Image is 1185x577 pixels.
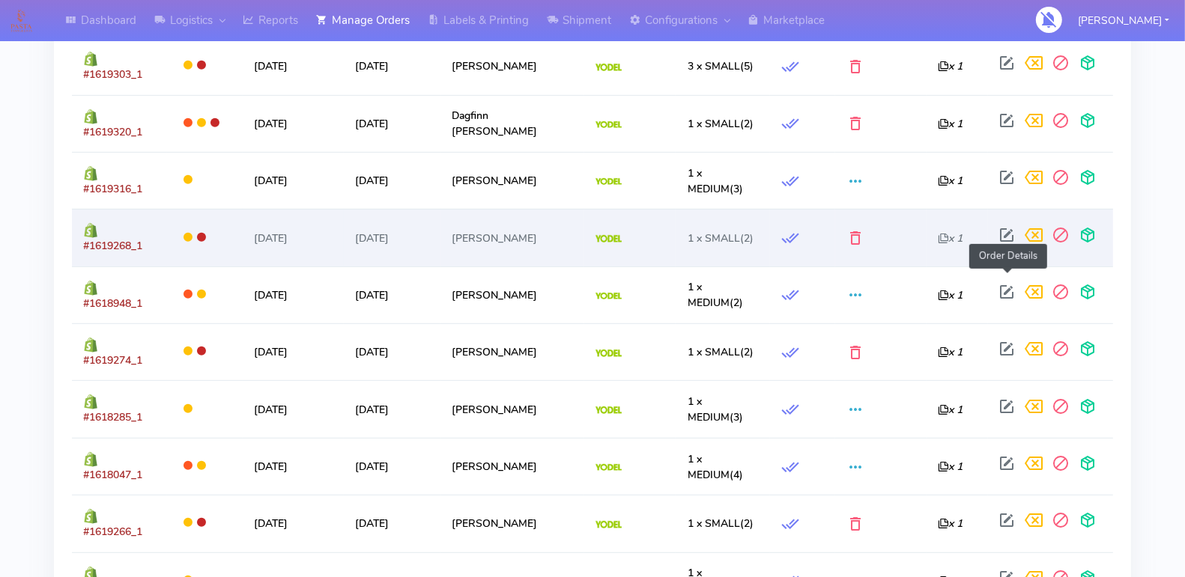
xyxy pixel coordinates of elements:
[243,323,344,380] td: [DATE]
[83,109,98,124] img: shopify.png
[595,293,622,300] img: Yodel
[243,266,344,323] td: [DATE]
[83,410,142,424] span: #1618285_1
[83,468,142,482] span: #1618047_1
[83,509,98,524] img: shopify.png
[938,345,963,359] i: x 1
[83,452,98,467] img: shopify.png
[243,380,344,437] td: [DATE]
[83,338,98,352] img: shopify.png
[688,117,754,131] span: (2)
[938,59,963,73] i: x 1
[938,174,963,188] i: x 1
[344,380,440,437] td: [DATE]
[688,345,754,359] span: (2)
[83,296,142,311] span: #1618948_1
[688,166,730,196] span: 1 x MEDIUM
[344,209,440,266] td: [DATE]
[688,516,740,531] span: 1 x SMALL
[595,178,622,186] img: Yodel
[595,121,622,129] img: Yodel
[440,95,584,152] td: Dagfinn [PERSON_NAME]
[938,516,963,531] i: x 1
[243,438,344,495] td: [DATE]
[688,280,730,310] span: 1 x MEDIUM
[83,525,142,539] span: #1619266_1
[440,495,584,552] td: [PERSON_NAME]
[688,452,743,482] span: (4)
[688,231,754,245] span: (2)
[440,323,584,380] td: [PERSON_NAME]
[344,266,440,323] td: [DATE]
[243,37,344,94] td: [DATE]
[83,223,98,238] img: shopify.png
[688,394,743,424] span: (3)
[688,394,730,424] span: 1 x MEDIUM
[595,406,622,414] img: Yodel
[938,231,963,245] i: x 1
[595,464,622,471] img: Yodel
[440,37,584,94] td: [PERSON_NAME]
[344,323,440,380] td: [DATE]
[440,266,584,323] td: [PERSON_NAME]
[243,209,344,266] td: [DATE]
[688,231,740,245] span: 1 x SMALL
[344,438,440,495] td: [DATE]
[688,166,743,196] span: (3)
[83,281,98,296] img: shopify.png
[688,345,740,359] span: 1 x SMALL
[938,403,963,417] i: x 1
[688,516,754,531] span: (2)
[344,37,440,94] td: [DATE]
[595,235,622,242] img: Yodel
[83,353,142,367] span: #1619274_1
[440,209,584,266] td: [PERSON_NAME]
[243,495,344,552] td: [DATE]
[83,394,98,409] img: shopify.png
[344,495,440,552] td: [DATE]
[344,152,440,209] td: [DATE]
[83,182,142,196] span: #1619316_1
[595,349,622,357] img: Yodel
[440,380,584,437] td: [PERSON_NAME]
[688,452,730,482] span: 1 x MEDIUM
[938,460,963,474] i: x 1
[595,521,622,528] img: Yodel
[83,125,142,139] span: #1619320_1
[243,152,344,209] td: [DATE]
[440,152,584,209] td: [PERSON_NAME]
[938,288,963,302] i: x 1
[83,166,98,181] img: shopify.png
[243,95,344,152] td: [DATE]
[688,280,743,310] span: (2)
[1067,5,1181,36] button: [PERSON_NAME]
[688,117,740,131] span: 1 x SMALL
[688,59,754,73] span: (5)
[344,95,440,152] td: [DATE]
[83,52,98,67] img: shopify.png
[595,64,622,71] img: Yodel
[938,117,963,131] i: x 1
[83,67,142,82] span: #1619303_1
[440,438,584,495] td: [PERSON_NAME]
[83,239,142,253] span: #1619268_1
[688,59,740,73] span: 3 x SMALL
